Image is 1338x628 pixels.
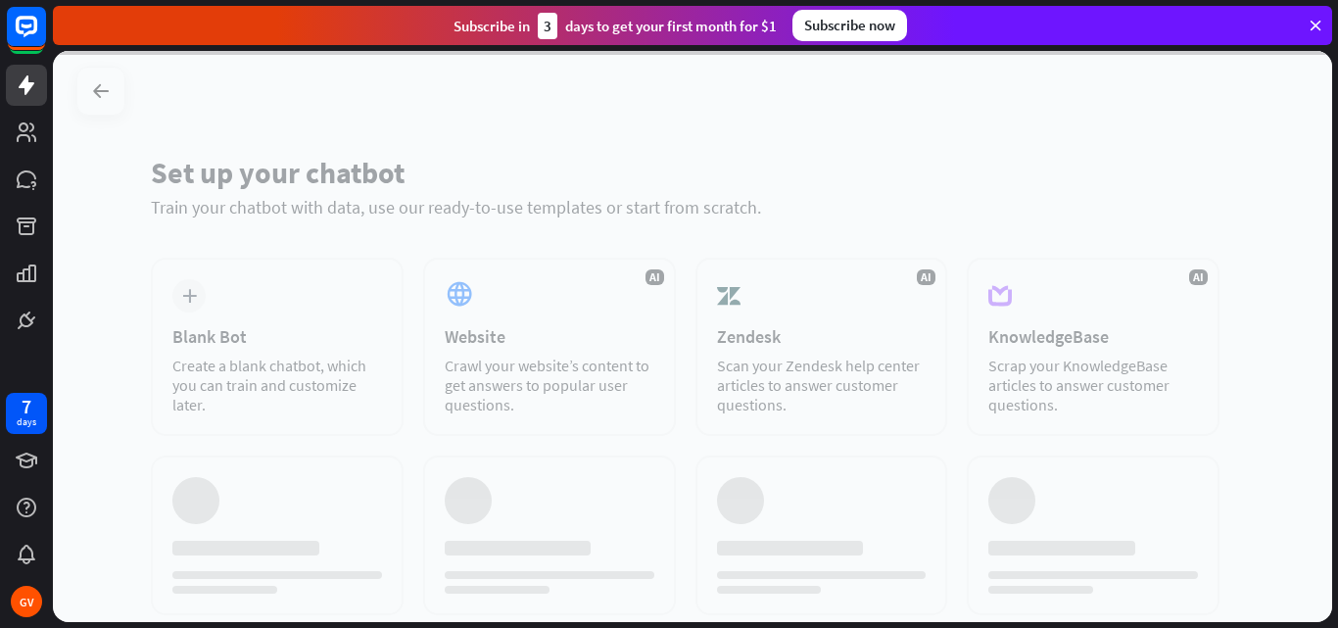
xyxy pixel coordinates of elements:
[792,10,907,41] div: Subscribe now
[454,13,777,39] div: Subscribe in days to get your first month for $1
[17,415,36,429] div: days
[22,398,31,415] div: 7
[11,586,42,617] div: GV
[6,393,47,434] a: 7 days
[538,13,557,39] div: 3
